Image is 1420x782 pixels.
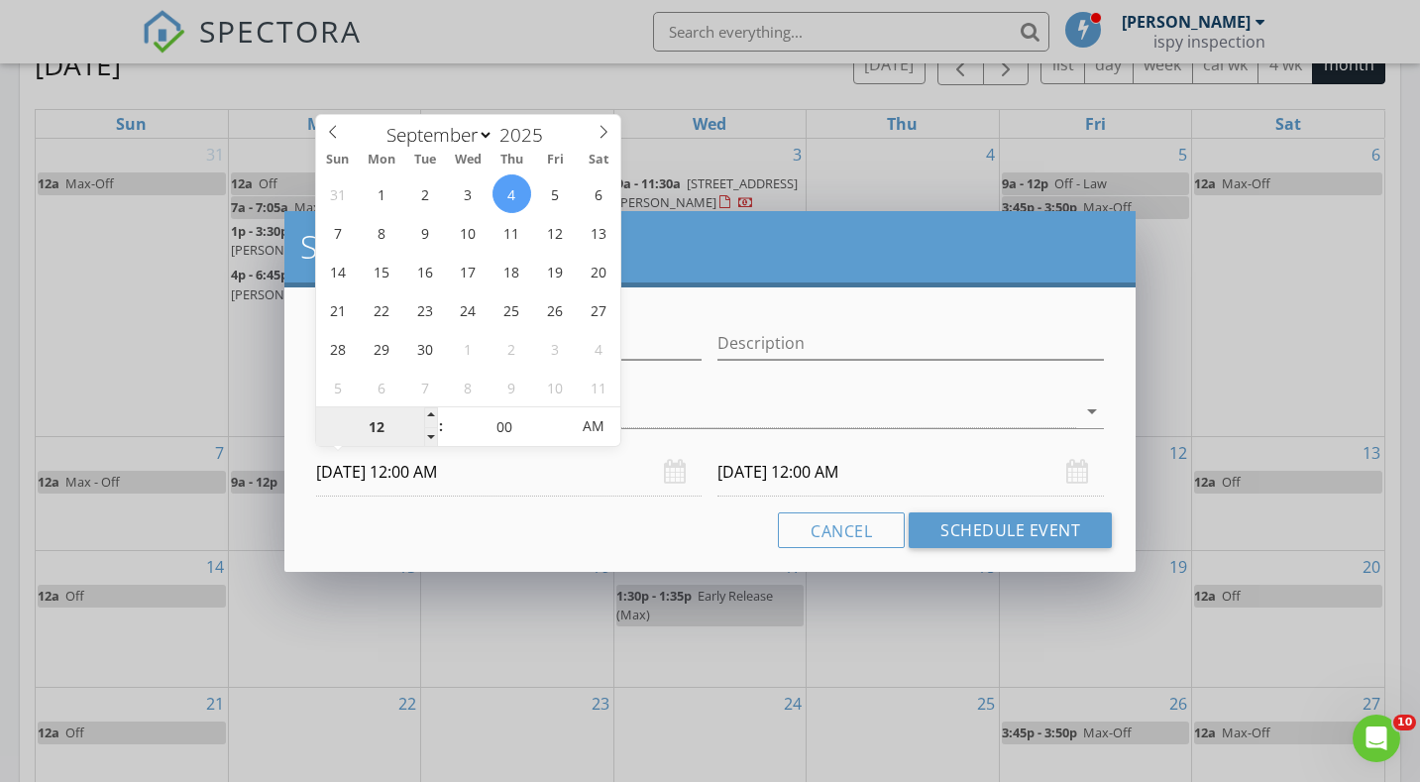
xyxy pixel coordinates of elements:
i: arrow_drop_down [1080,399,1104,423]
span: October 11, 2025 [580,368,618,406]
span: October 10, 2025 [536,368,575,406]
span: September 26, 2025 [536,290,575,329]
span: September 16, 2025 [405,252,444,290]
span: Fri [534,154,578,167]
span: Sat [578,154,621,167]
span: September 29, 2025 [362,329,400,368]
span: September 23, 2025 [405,290,444,329]
span: October 5, 2025 [318,368,357,406]
span: September 10, 2025 [449,213,488,252]
span: October 4, 2025 [580,329,618,368]
span: September 28, 2025 [318,329,357,368]
span: October 1, 2025 [449,329,488,368]
span: September 15, 2025 [362,252,400,290]
input: Year [493,122,559,148]
span: September 27, 2025 [580,290,618,329]
span: September 25, 2025 [492,290,531,329]
span: October 3, 2025 [536,329,575,368]
span: September 13, 2025 [580,213,618,252]
span: September 7, 2025 [318,213,357,252]
span: Sun [316,154,360,167]
span: October 2, 2025 [492,329,531,368]
span: September 11, 2025 [492,213,531,252]
span: October 8, 2025 [449,368,488,406]
span: Wed [447,154,491,167]
span: September 30, 2025 [405,329,444,368]
span: September 5, 2025 [536,174,575,213]
span: August 31, 2025 [318,174,357,213]
span: September 8, 2025 [362,213,400,252]
span: Click to toggle [566,406,620,446]
span: October 7, 2025 [405,368,444,406]
span: September 17, 2025 [449,252,488,290]
span: September 6, 2025 [580,174,618,213]
span: September 3, 2025 [449,174,488,213]
span: Mon [360,154,403,167]
span: : [438,406,444,446]
input: Select date [717,448,1104,497]
span: October 6, 2025 [362,368,400,406]
span: September 18, 2025 [492,252,531,290]
span: Tue [403,154,447,167]
span: September 19, 2025 [536,252,575,290]
button: Cancel [778,512,905,548]
input: Select date [316,448,703,497]
span: September 4, 2025 [492,174,531,213]
span: 10 [1393,715,1416,730]
span: September 21, 2025 [318,290,357,329]
span: September 2, 2025 [405,174,444,213]
button: Schedule Event [909,512,1112,548]
iframe: Intercom live chat [1353,715,1400,762]
span: September 1, 2025 [362,174,400,213]
span: September 9, 2025 [405,213,444,252]
span: September 20, 2025 [580,252,618,290]
h2: Schedule Event [300,227,1121,267]
span: September 14, 2025 [318,252,357,290]
span: Thu [491,154,534,167]
span: September 24, 2025 [449,290,488,329]
span: September 22, 2025 [362,290,400,329]
span: October 9, 2025 [492,368,531,406]
span: September 12, 2025 [536,213,575,252]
